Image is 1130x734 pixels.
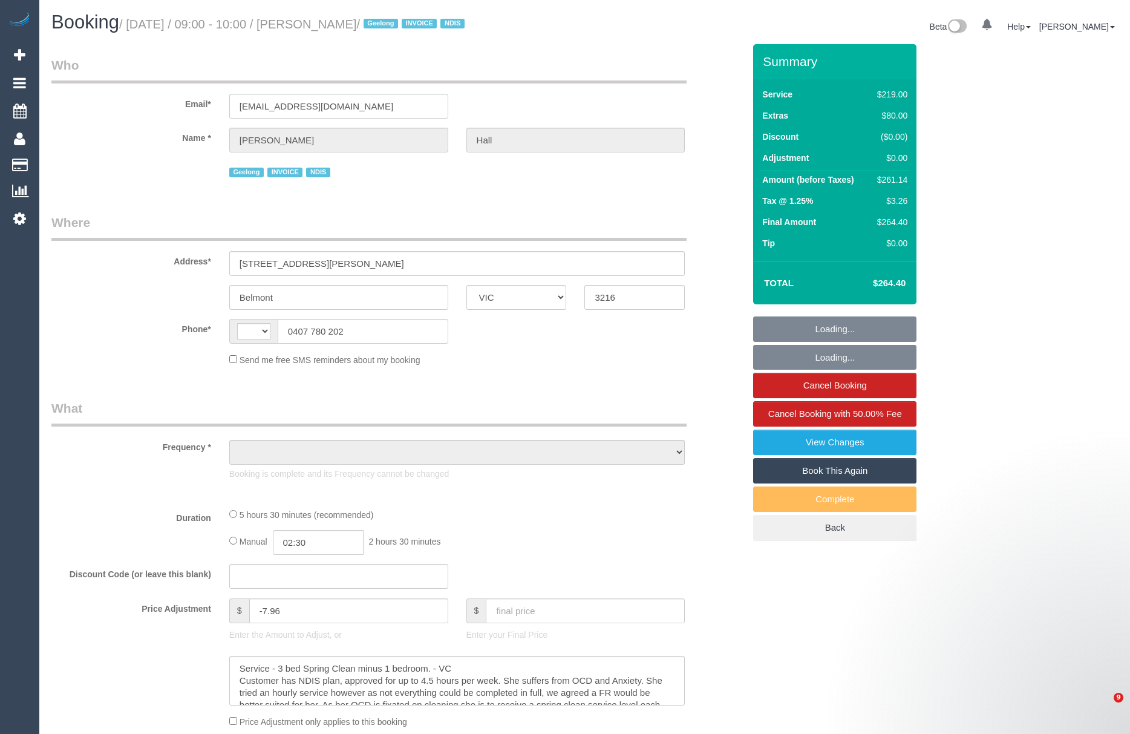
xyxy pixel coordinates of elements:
label: Amount (before Taxes) [762,174,854,186]
a: [PERSON_NAME] [1039,22,1115,31]
span: $ [229,598,249,623]
span: Cancel Booking with 50.00% Fee [768,408,902,419]
span: Manual [240,537,267,546]
label: Price Adjustment [42,598,220,615]
input: First Name* [229,128,448,152]
span: 5 hours 30 minutes (recommended) [240,510,374,520]
p: Enter the Amount to Adjust, or [229,629,448,641]
h4: $264.40 [837,278,906,289]
label: Final Amount [762,216,816,228]
div: $219.00 [872,88,907,100]
span: Booking [51,11,119,33]
span: $ [466,598,486,623]
div: $264.40 [872,216,907,228]
a: Cancel Booking [753,373,916,398]
label: Tip [762,237,775,249]
span: NDIS [440,19,464,28]
div: $0.00 [872,237,907,249]
span: Send me free SMS reminders about my booking [240,355,420,365]
span: INVOICE [402,19,437,28]
label: Adjustment [762,152,809,164]
a: Book This Again [753,458,916,483]
legend: Where [51,214,687,241]
div: ($0.00) [872,131,907,143]
div: $261.14 [872,174,907,186]
span: INVOICE [267,168,302,177]
input: Last Name* [466,128,685,152]
h3: Summary [763,54,910,68]
strong: Total [764,278,794,288]
legend: What [51,399,687,427]
input: Phone* [278,319,448,344]
img: Automaid Logo [7,12,31,29]
input: final price [486,598,685,623]
iframe: Intercom live chat [1089,693,1118,722]
div: $3.26 [872,195,907,207]
span: NDIS [306,168,330,177]
a: View Changes [753,430,916,455]
label: Service [762,88,792,100]
label: Extras [762,110,788,122]
img: New interface [947,19,967,35]
span: Geelong [229,168,264,177]
a: Cancel Booking with 50.00% Fee [753,401,916,427]
input: Suburb* [229,285,448,310]
label: Tax @ 1.25% [762,195,813,207]
span: 2 hours 30 minutes [368,537,440,546]
input: Post Code* [584,285,685,310]
p: Enter your Final Price [466,629,685,641]
span: 9 [1114,693,1123,703]
label: Address* [42,251,220,267]
span: Price Adjustment only applies to this booking [240,717,407,727]
a: Help [1007,22,1031,31]
input: Email* [229,94,448,119]
legend: Who [51,56,687,84]
label: Email* [42,94,220,110]
a: Back [753,515,916,540]
div: $80.00 [872,110,907,122]
span: Geelong [364,19,398,28]
label: Frequency * [42,437,220,453]
div: $0.00 [872,152,907,164]
label: Discount Code (or leave this blank) [42,564,220,580]
a: Beta [930,22,967,31]
p: Booking is complete and its Frequency cannot be changed [229,468,685,480]
small: / [DATE] / 09:00 - 10:00 / [PERSON_NAME] [119,18,468,31]
label: Name * [42,128,220,144]
label: Phone* [42,319,220,335]
label: Discount [762,131,799,143]
label: Duration [42,508,220,524]
span: / [357,18,468,31]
